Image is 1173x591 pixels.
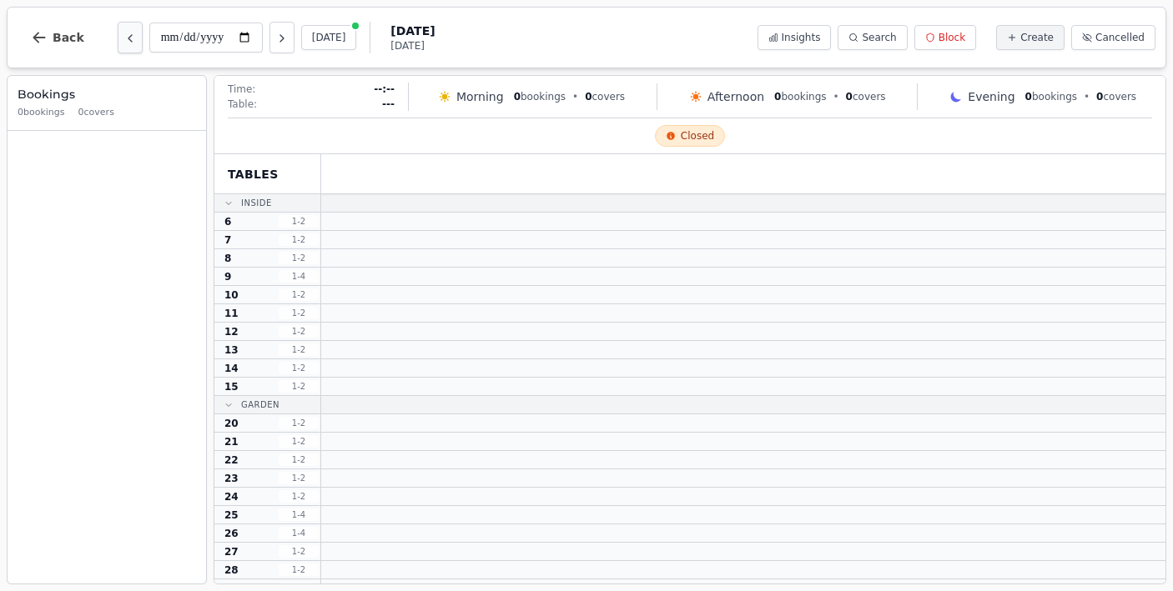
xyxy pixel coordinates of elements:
[224,453,239,467] span: 22
[241,197,272,209] span: Inside
[838,25,907,50] button: Search
[846,91,853,103] span: 0
[390,23,435,39] span: [DATE]
[279,362,319,374] span: 1 - 2
[862,31,896,44] span: Search
[279,545,319,558] span: 1 - 2
[224,307,239,320] span: 11
[279,563,319,576] span: 1 - 2
[279,252,319,264] span: 1 - 2
[224,215,231,228] span: 6
[224,417,239,430] span: 20
[224,545,239,558] span: 27
[758,25,832,50] button: Insights
[279,270,319,283] span: 1 - 4
[279,343,319,356] span: 1 - 2
[301,25,357,50] button: [DATE]
[996,25,1065,50] button: Create
[456,88,504,105] span: Morning
[681,129,714,143] span: Closed
[279,417,319,429] span: 1 - 2
[774,90,826,103] span: bookings
[224,527,239,540] span: 26
[939,31,965,44] span: Block
[514,91,521,103] span: 0
[224,343,239,357] span: 13
[78,106,114,120] span: 0 covers
[1025,90,1077,103] span: bookings
[224,252,231,265] span: 8
[224,472,239,485] span: 23
[224,233,231,247] span: 7
[224,563,239,577] span: 28
[514,90,566,103] span: bookings
[585,90,625,103] span: covers
[1084,90,1090,103] span: •
[224,490,239,503] span: 24
[572,90,578,103] span: •
[1095,31,1145,44] span: Cancelled
[279,527,319,539] span: 1 - 4
[224,508,239,522] span: 25
[279,508,319,521] span: 1 - 4
[279,288,319,301] span: 1 - 2
[224,362,239,375] span: 14
[228,83,255,96] span: Time:
[228,166,279,183] span: Tables
[374,83,395,96] span: --:--
[279,435,319,448] span: 1 - 2
[1096,90,1136,103] span: covers
[707,88,764,105] span: Afternoon
[1071,25,1155,50] button: Cancelled
[18,86,196,103] h3: Bookings
[1096,91,1103,103] span: 0
[279,307,319,319] span: 1 - 2
[224,270,231,283] span: 9
[18,106,65,120] span: 0 bookings
[224,435,239,448] span: 21
[18,18,98,58] button: Back
[224,380,239,393] span: 15
[224,325,239,338] span: 12
[118,22,143,53] button: Previous day
[279,233,319,246] span: 1 - 2
[390,39,435,53] span: [DATE]
[269,22,295,53] button: Next day
[774,91,781,103] span: 0
[782,31,821,44] span: Insights
[1020,31,1054,44] span: Create
[279,453,319,466] span: 1 - 2
[846,90,886,103] span: covers
[224,288,239,302] span: 10
[279,490,319,503] span: 1 - 2
[1025,91,1032,103] span: 0
[382,98,395,111] span: ---
[241,398,279,411] span: Garden
[279,472,319,484] span: 1 - 2
[53,32,84,43] span: Back
[279,215,319,228] span: 1 - 2
[279,325,319,338] span: 1 - 2
[585,91,592,103] span: 0
[968,88,1014,105] span: Evening
[279,380,319,393] span: 1 - 2
[833,90,839,103] span: •
[228,98,257,111] span: Table:
[914,25,976,50] button: Block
